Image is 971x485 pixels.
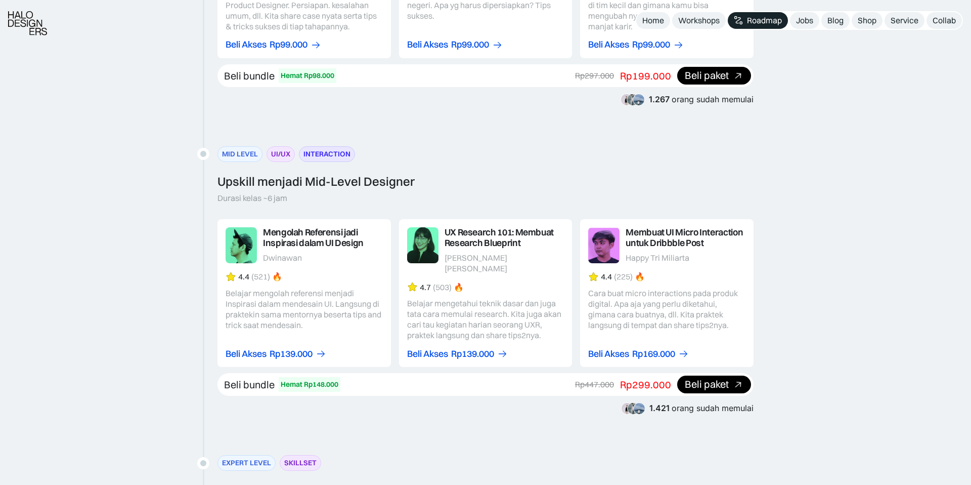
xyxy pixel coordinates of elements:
[588,39,684,50] a: Beli AksesRp99.000
[217,174,415,189] div: Upskill menjadi Mid-Level Designer
[632,349,675,359] div: Rp169.000
[222,149,258,159] div: MID LEVEL
[270,349,313,359] div: Rp139.000
[451,39,489,50] div: Rp99.000
[575,379,614,390] div: Rp447.000
[852,12,882,29] a: Shop
[281,70,334,81] div: Hemat Rp98.000
[224,69,275,83] div: Beli bundle
[451,349,494,359] div: Rp139.000
[685,379,729,390] div: Beli paket
[588,39,629,50] div: Beli Akses
[636,12,670,29] a: Home
[407,39,448,50] div: Beli Akses
[575,70,614,81] div: Rp297.000
[632,39,670,50] div: Rp99.000
[217,64,754,87] a: Beli bundleHemat Rp98.000Rp297.000Rp199.000Beli paket
[728,12,788,29] a: Roadmap
[226,349,326,359] a: Beli AksesRp139.000
[303,149,350,159] div: INTERACTION
[821,12,850,29] a: Blog
[226,349,267,359] div: Beli Akses
[747,15,782,26] div: Roadmap
[858,15,876,26] div: Shop
[827,15,844,26] div: Blog
[620,69,671,83] div: Rp199.000
[588,349,629,359] div: Beli Akses
[685,70,729,81] div: Beli paket
[284,458,317,468] div: SKILLSET
[281,379,338,390] div: Hemat Rp148.000
[933,15,956,26] div: Collab
[642,15,664,26] div: Home
[926,12,962,29] a: Collab
[407,349,508,359] a: Beli AksesRp139.000
[217,193,287,204] div: Durasi kelas ~6 jam
[885,12,924,29] a: Service
[407,39,503,50] a: Beli AksesRp99.000
[226,39,267,50] div: Beli Akses
[649,403,670,413] span: 1.421
[678,15,720,26] div: Workshops
[649,95,754,104] div: orang sudah memulai
[649,94,670,104] span: 1.267
[891,15,918,26] div: Service
[407,349,448,359] div: Beli Akses
[620,378,671,391] div: Rp299.000
[222,458,271,468] div: EXPERT LEVEL
[649,403,754,413] div: orang sudah memulai
[271,149,290,159] div: UI/UX
[226,39,321,50] a: Beli AksesRp99.000
[270,39,307,50] div: Rp99.000
[217,373,754,396] a: Beli bundleHemat Rp148.000Rp447.000Rp299.000Beli paket
[224,378,275,391] div: Beli bundle
[796,15,813,26] div: Jobs
[790,12,819,29] a: Jobs
[588,349,689,359] a: Beli AksesRp169.000
[672,12,726,29] a: Workshops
